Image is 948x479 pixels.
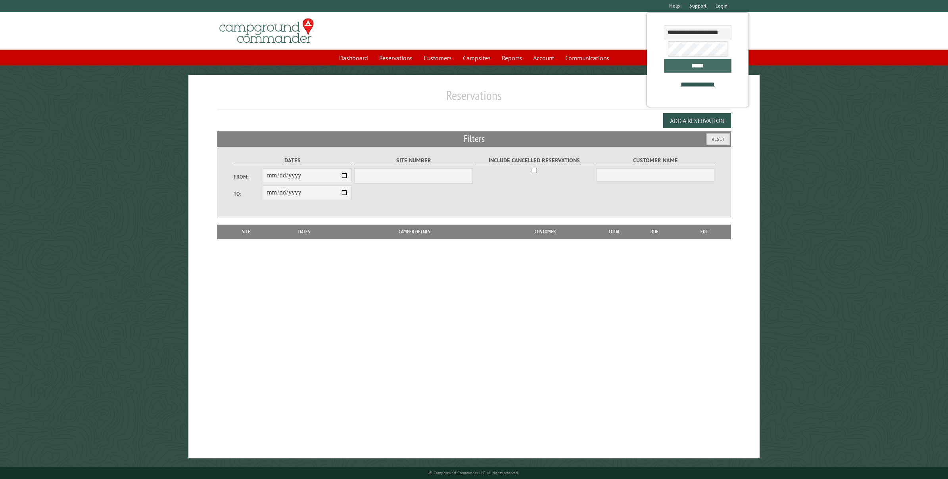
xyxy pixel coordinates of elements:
a: Reservations [374,50,417,65]
img: Campground Commander [217,15,316,46]
label: Dates [234,156,352,165]
h2: Filters [217,131,731,146]
a: Customers [419,50,457,65]
button: Reset [706,133,730,145]
label: To: [234,190,263,198]
th: Dates [271,225,338,239]
th: Site [221,225,271,239]
h1: Reservations [217,88,731,110]
label: From: [234,173,263,181]
small: © Campground Commander LLC. All rights reserved. [429,470,519,475]
th: Total [599,225,630,239]
th: Camper Details [338,225,492,239]
th: Customer [492,225,599,239]
th: Due [630,225,679,239]
label: Include Cancelled Reservations [475,156,593,165]
a: Reports [497,50,527,65]
a: Account [528,50,559,65]
a: Campsites [458,50,495,65]
label: Site Number [354,156,472,165]
a: Dashboard [334,50,373,65]
button: Add a Reservation [663,113,731,128]
th: Edit [679,225,731,239]
label: Customer Name [596,156,714,165]
a: Communications [560,50,614,65]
